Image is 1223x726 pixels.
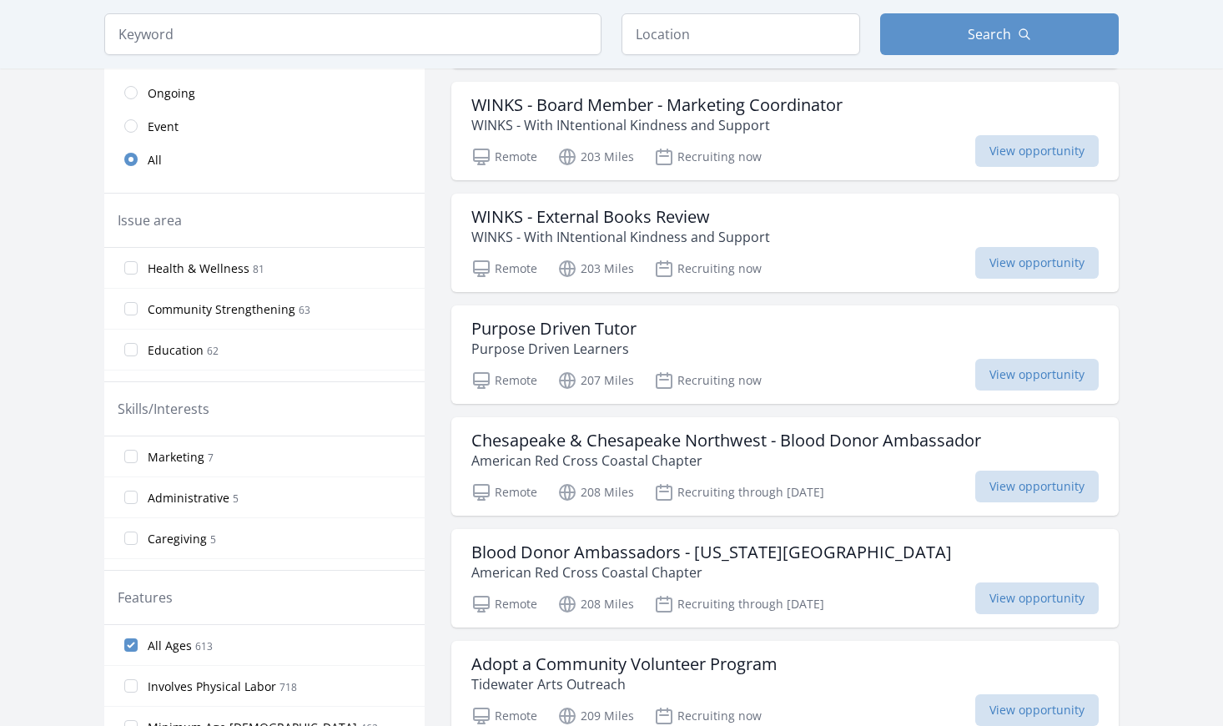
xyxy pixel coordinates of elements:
[104,76,425,109] a: Ongoing
[148,531,207,547] span: Caregiving
[557,706,634,726] p: 209 Miles
[279,680,297,694] span: 718
[124,532,138,545] input: Caregiving 5
[118,399,209,419] legend: Skills/Interests
[975,694,1099,726] span: View opportunity
[975,471,1099,502] span: View opportunity
[654,594,824,614] p: Recruiting through [DATE]
[471,259,537,279] p: Remote
[471,371,537,391] p: Remote
[148,638,192,654] span: All Ages
[124,261,138,275] input: Health & Wellness 81
[253,262,264,276] span: 81
[471,95,843,115] h3: WINKS - Board Member - Marketing Coordinator
[148,152,162,169] span: All
[975,582,1099,614] span: View opportunity
[471,319,637,339] h3: Purpose Driven Tutor
[654,147,762,167] p: Recruiting now
[471,431,981,451] h3: Chesapeake & Chesapeake Northwest - Blood Donor Ambassador
[471,706,537,726] p: Remote
[124,450,138,463] input: Marketing 7
[124,679,138,693] input: Involves Physical Labor 718
[118,587,173,608] legend: Features
[148,449,204,466] span: Marketing
[471,482,537,502] p: Remote
[471,654,778,674] h3: Adopt a Community Volunteer Program
[975,247,1099,279] span: View opportunity
[148,85,195,102] span: Ongoing
[148,301,295,318] span: Community Strengthening
[654,482,824,502] p: Recruiting through [DATE]
[124,302,138,315] input: Community Strengthening 63
[968,24,1011,44] span: Search
[471,207,770,227] h3: WINKS - External Books Review
[654,371,762,391] p: Recruiting now
[654,706,762,726] p: Recruiting now
[451,529,1119,628] a: Blood Donor Ambassadors - [US_STATE][GEOGRAPHIC_DATA] American Red Cross Coastal Chapter Remote 2...
[654,259,762,279] p: Recruiting now
[451,194,1119,292] a: WINKS - External Books Review WINKS - With INtentional Kindness and Support Remote 203 Miles Recr...
[557,482,634,502] p: 208 Miles
[148,678,276,695] span: Involves Physical Labor
[471,339,637,359] p: Purpose Driven Learners
[148,260,249,277] span: Health & Wellness
[471,147,537,167] p: Remote
[451,305,1119,404] a: Purpose Driven Tutor Purpose Driven Learners Remote 207 Miles Recruiting now View opportunity
[104,13,601,55] input: Keyword
[880,13,1119,55] button: Search
[104,143,425,176] a: All
[471,115,843,135] p: WINKS - With INtentional Kindness and Support
[471,674,778,694] p: Tidewater Arts Outreach
[210,532,216,547] span: 5
[451,82,1119,180] a: WINKS - Board Member - Marketing Coordinator WINKS - With INtentional Kindness and Support Remote...
[208,451,214,465] span: 7
[148,118,179,135] span: Event
[118,210,182,230] legend: Issue area
[148,342,204,359] span: Education
[557,259,634,279] p: 203 Miles
[471,451,981,471] p: American Red Cross Coastal Chapter
[148,490,229,507] span: Administrative
[557,147,634,167] p: 203 Miles
[195,639,213,653] span: 613
[557,594,634,614] p: 208 Miles
[124,638,138,652] input: All Ages 613
[975,135,1099,167] span: View opportunity
[207,344,219,358] span: 62
[233,492,239,506] span: 5
[975,359,1099,391] span: View opportunity
[557,371,634,391] p: 207 Miles
[622,13,860,55] input: Location
[471,562,952,582] p: American Red Cross Coastal Chapter
[299,303,310,317] span: 63
[104,109,425,143] a: Event
[124,343,138,356] input: Education 62
[471,542,952,562] h3: Blood Donor Ambassadors - [US_STATE][GEOGRAPHIC_DATA]
[471,594,537,614] p: Remote
[124,491,138,504] input: Administrative 5
[471,227,770,247] p: WINKS - With INtentional Kindness and Support
[451,417,1119,516] a: Chesapeake & Chesapeake Northwest - Blood Donor Ambassador American Red Cross Coastal Chapter Rem...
